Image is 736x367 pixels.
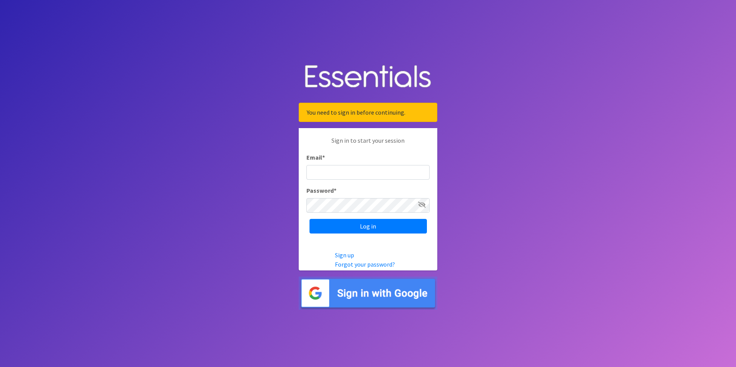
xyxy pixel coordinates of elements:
[306,186,336,195] label: Password
[299,103,437,122] div: You need to sign in before continuing.
[309,219,427,234] input: Log in
[335,260,395,268] a: Forgot your password?
[299,57,437,97] img: Human Essentials
[306,136,430,153] p: Sign in to start your session
[322,153,325,161] abbr: required
[334,187,336,194] abbr: required
[335,251,354,259] a: Sign up
[299,277,437,310] img: Sign in with Google
[306,153,325,162] label: Email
